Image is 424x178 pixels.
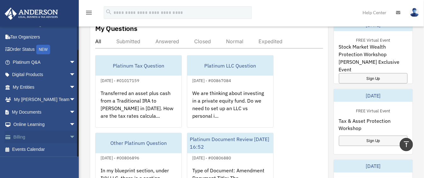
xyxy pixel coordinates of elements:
div: Platinum Document Review [DATE] 16:52 [187,133,273,153]
a: My [PERSON_NAME] Teamarrow_drop_down [4,93,85,106]
div: Submitted [116,38,140,44]
a: Digital Productsarrow_drop_down [4,68,85,81]
a: My Documentsarrow_drop_down [4,106,85,118]
span: Stock Market Wealth Protection Workshop [339,43,408,58]
a: menu [85,11,93,16]
span: arrow_drop_down [69,118,82,131]
div: Platinum Tax Question [96,56,182,76]
span: arrow_drop_down [69,93,82,106]
div: [DATE] [334,89,413,102]
span: arrow_drop_down [69,106,82,119]
img: Anderson Advisors Platinum Portal [3,8,60,20]
a: Platinum LLC Question[DATE] - #00867084We are thinking about investing in a private equity fund. ... [187,55,274,128]
a: Platinum Tax Question[DATE] - #01017159Transferred an asset plus cash from a Traditional IRA to [... [95,55,182,128]
div: [DATE] - #01017159 [96,77,144,83]
div: We are thinking about investing in a private equity fund. Do we need to set up an LLC vs personal... [187,84,273,133]
img: User Pic [410,8,419,17]
a: Platinum Q&Aarrow_drop_down [4,56,85,68]
div: Expedited [258,38,282,44]
div: FREE Virtual Event [351,36,395,43]
span: arrow_drop_down [69,56,82,69]
div: Answered [155,38,179,44]
a: Events Calendar [4,143,85,156]
div: My Questions [95,24,137,33]
span: arrow_drop_down [69,131,82,144]
i: search [105,9,112,15]
a: Order StatusNEW [4,43,85,56]
a: Sign Up [339,136,408,146]
div: [DATE] - #00806880 [187,154,236,161]
i: menu [85,9,93,16]
div: [DATE] [334,160,413,173]
i: vertical_align_top [403,140,410,148]
div: [DATE] - #00867084 [187,77,236,83]
a: My Entitiesarrow_drop_down [4,81,85,93]
a: Sign Up [339,73,408,84]
div: Other Platinum Question [96,133,182,153]
span: [PERSON_NAME] Exclusive Event [339,58,408,73]
a: Online Learningarrow_drop_down [4,118,85,131]
a: Tax Organizers [4,31,85,43]
div: Closed [194,38,211,44]
div: NEW [36,45,50,54]
span: Tax & Asset Protection Workshop [339,117,408,132]
a: vertical_align_top [400,138,413,151]
div: Transferred an asset plus cash from a Traditional IRA to [PERSON_NAME] in [DATE]. How are the tax... [96,84,182,133]
div: All [95,38,101,44]
div: Platinum LLC Question [187,56,273,76]
span: arrow_drop_down [69,68,82,81]
div: FREE Virtual Event [351,107,395,114]
div: [DATE] - #00806896 [96,154,144,161]
div: Normal [226,38,243,44]
span: arrow_drop_down [69,81,82,94]
a: Billingarrow_drop_down [4,131,85,143]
